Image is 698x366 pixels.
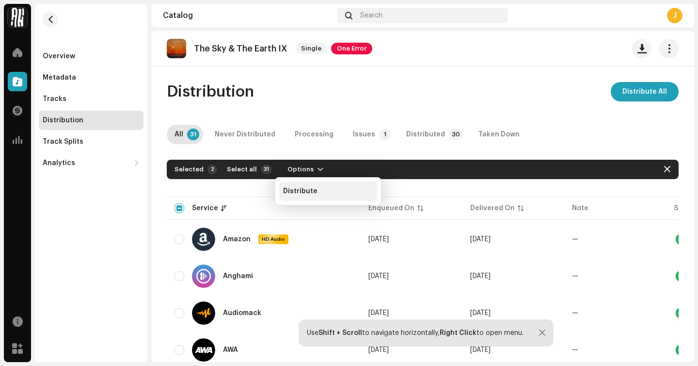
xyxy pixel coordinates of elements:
[39,68,143,87] re-m-nav-item: Metadata
[43,95,66,103] div: Tracks
[43,116,83,124] div: Distribution
[43,159,75,167] div: Analytics
[39,47,143,66] re-m-nav-item: Overview
[470,203,515,213] div: Delivered On
[223,273,253,280] div: Anghami
[572,310,578,316] re-a-table-badge: —
[8,8,27,27] img: 7c8e417d-4621-4348-b0f5-c88613d5c1d3
[368,347,389,353] span: Oct 8, 2025
[449,129,463,140] p-badge: 30
[611,82,679,101] button: Distribute All
[174,125,183,144] div: All
[39,111,143,130] re-m-nav-item: Distribution
[360,12,382,19] span: Search
[221,162,276,177] button: Select all31
[43,74,76,82] div: Metadata
[318,330,362,336] strong: Shift + Scroll
[259,236,287,243] span: HD Audio
[368,310,389,316] span: Oct 8, 2025
[39,89,143,109] re-m-nav-item: Tracks
[295,125,333,144] div: Processing
[353,125,375,144] div: Issues
[215,125,275,144] div: Never Distributed
[280,162,331,177] button: Options
[470,236,491,243] span: Oct 8, 2025
[368,273,389,280] span: Oct 8, 2025
[295,43,327,54] span: Single
[470,273,491,280] span: Oct 8, 2025
[167,39,186,58] img: d7ff6b2d-f576-4708-945e-41048124df4f
[283,187,317,195] span: Distribute
[440,330,476,336] strong: Right Click
[406,125,445,144] div: Distributed
[227,160,257,179] span: Select all
[470,347,491,353] span: Oct 8, 2025
[331,43,372,54] span: One Error
[194,44,287,54] p: The Sky & The Earth IX
[167,82,254,101] span: Distribution
[622,82,667,101] span: Distribute All
[174,166,204,173] div: Selected
[572,273,578,280] re-a-table-badge: —
[307,329,523,337] div: Use to navigate horizontally, to open menu.
[39,132,143,151] re-m-nav-item: Track Splits
[192,203,218,213] div: Service
[207,165,217,174] div: 2
[478,125,520,144] div: Taken Down
[572,236,578,243] re-a-table-badge: —
[368,203,414,213] div: Enqueued On
[261,165,272,174] p-badge: 31
[163,12,333,19] div: Catalog
[287,160,314,179] span: Options
[667,8,682,23] div: J
[223,347,238,353] div: AWA
[368,236,389,243] span: Oct 8, 2025
[223,236,251,243] div: Amazon
[379,129,391,140] p-badge: 1
[223,310,261,316] div: Audiomack
[39,153,143,173] re-m-nav-dropdown: Analytics
[43,138,83,146] div: Track Splits
[470,310,491,316] span: Oct 8, 2025
[572,347,578,353] re-a-table-badge: —
[43,52,75,60] div: Overview
[187,129,199,140] p-badge: 31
